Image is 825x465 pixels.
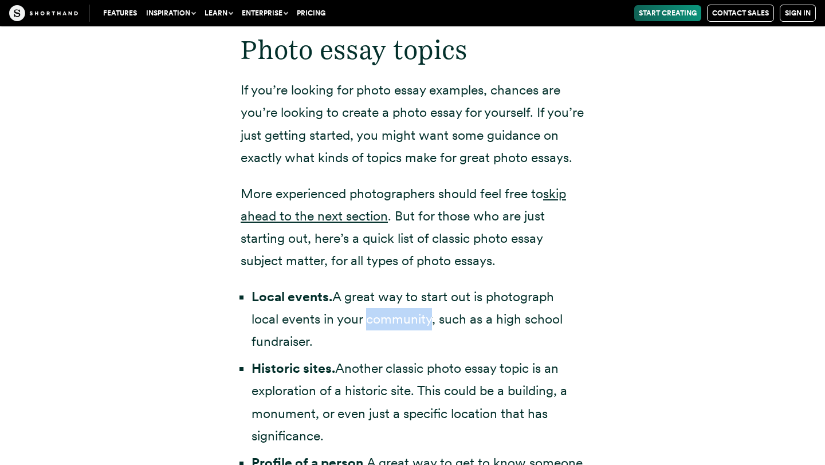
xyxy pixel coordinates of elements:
a: Contact Sales [707,5,774,22]
li: Another classic photo essay topic is an exploration of a historic site. This could be a building,... [252,357,584,447]
a: skip ahead to the next section [241,186,566,224]
strong: Local events. [252,289,332,305]
a: Features [99,5,142,21]
h2: Photo essay topics [241,34,584,65]
li: A great way to start out is photograph local events in your community, such as a high school fund... [252,286,584,353]
button: Inspiration [142,5,200,21]
a: Sign in [780,5,816,22]
button: Learn [200,5,237,21]
p: More experienced photographers should feel free to . But for those who are just starting out, her... [241,183,584,272]
button: Enterprise [237,5,292,21]
a: Pricing [292,5,330,21]
img: The Craft [9,5,78,21]
a: Start Creating [634,5,701,21]
strong: Historic sites. [252,360,335,376]
p: If you’re looking for photo essay examples, chances are you’re looking to create a photo essay fo... [241,79,584,168]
